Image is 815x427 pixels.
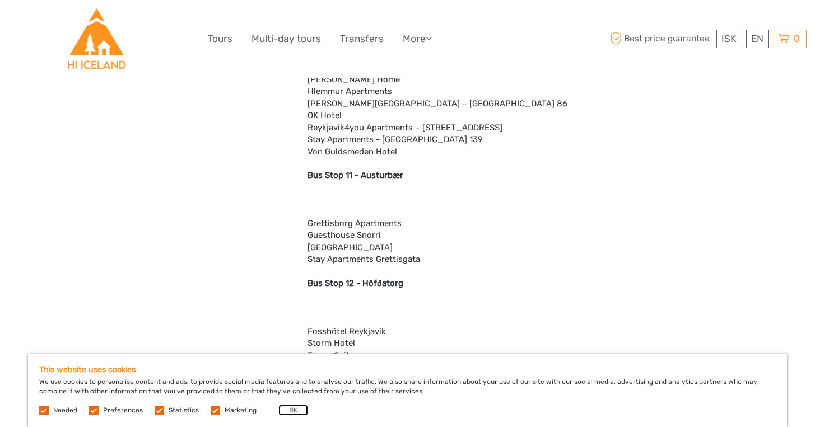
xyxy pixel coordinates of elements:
[169,406,199,415] label: Statistics
[721,33,736,44] span: ISK
[39,365,776,374] h5: This website uses cookies
[103,406,143,415] label: Preferences
[308,278,403,288] b: Bus Stop 12 - Höfðatorg
[403,31,432,47] a: More
[308,170,403,180] b: Bus Stop 11 - Austurbær
[746,30,769,48] div: EN
[278,405,308,416] button: OK
[66,8,127,69] img: Hostelling International
[129,17,142,31] button: Open LiveChat chat widget
[16,20,127,29] p: We're away right now. Please check back later!
[792,33,802,44] span: 0
[225,406,257,415] label: Marketing
[53,406,77,415] label: Needed
[28,354,787,427] div: We use cookies to personalise content and ads, to provide social media features and to analyse ou...
[252,31,321,47] a: Multi-day tours
[340,31,384,47] a: Transfers
[607,30,714,48] span: Best price guarantee
[208,31,232,47] a: Tours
